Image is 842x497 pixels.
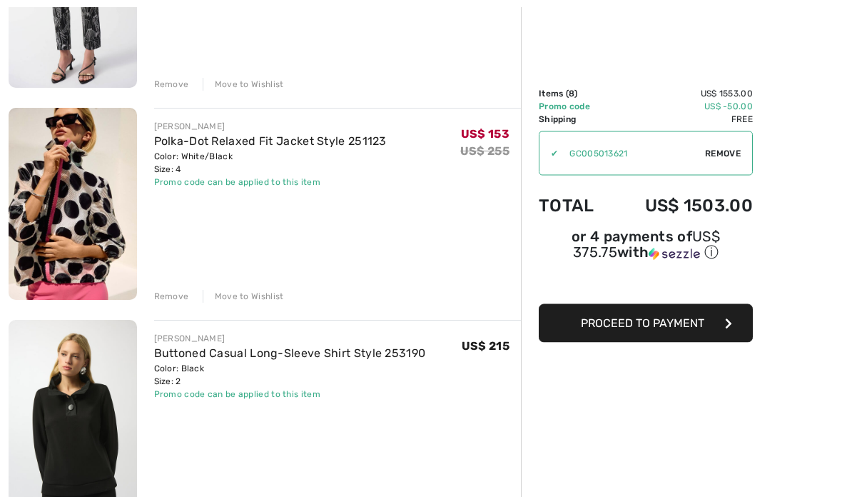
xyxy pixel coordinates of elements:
img: Sezzle [649,248,700,261]
td: Total [539,181,612,230]
td: Items ( ) [539,87,612,100]
div: [PERSON_NAME] [154,333,426,346]
div: Promo code can be applied to this item [154,388,426,401]
div: Promo code can be applied to this item [154,176,387,189]
div: or 4 payments ofUS$ 375.75withSezzle Click to learn more about Sezzle [539,230,753,267]
div: Move to Wishlist [203,291,284,303]
td: US$ -50.00 [612,100,753,113]
span: US$ 215 [462,340,509,353]
td: US$ 1503.00 [612,181,753,230]
td: Free [612,113,753,126]
span: US$ 375.75 [573,228,720,261]
div: Color: Black Size: 2 [154,363,426,388]
button: Proceed to Payment [539,304,753,343]
div: Color: White/Black Size: 4 [154,151,387,176]
img: Polka-Dot Relaxed Fit Jacket Style 251123 [9,109,137,301]
span: Remove [705,147,741,160]
span: Proceed to Payment [581,316,704,330]
div: [PERSON_NAME] [154,121,387,134]
td: Shipping [539,113,612,126]
iframe: PayPal-paypal [539,267,753,299]
span: US$ 153 [461,128,509,141]
div: Remove [154,291,189,303]
span: 8 [569,89,574,99]
s: US$ 255 [460,145,509,159]
div: ✔ [539,147,558,160]
input: Promo code [558,132,705,175]
div: Remove [154,79,189,91]
a: Polka-Dot Relaxed Fit Jacket Style 251123 [154,135,387,149]
div: or 4 payments of with [539,230,753,262]
a: Buttoned Casual Long-Sleeve Shirt Style 253190 [154,347,426,361]
td: US$ 1553.00 [612,87,753,100]
div: Move to Wishlist [203,79,284,91]
td: Promo code [539,100,612,113]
